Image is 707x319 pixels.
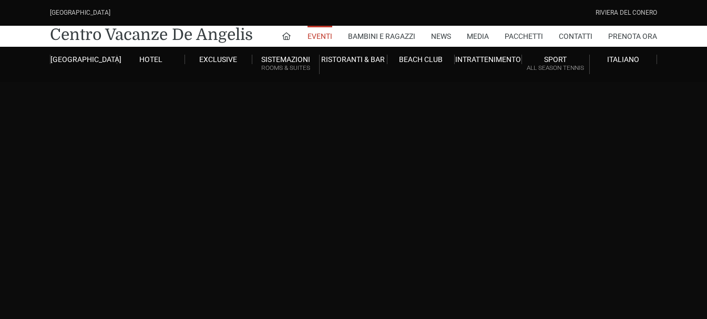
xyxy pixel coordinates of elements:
a: Bambini e Ragazzi [348,26,415,47]
a: Prenota Ora [608,26,657,47]
a: Exclusive [185,55,252,64]
a: SportAll Season Tennis [522,55,589,74]
a: Media [467,26,489,47]
a: Centro Vacanze De Angelis [50,24,253,45]
span: Italiano [607,55,639,64]
a: Pacchetti [505,26,543,47]
a: Hotel [117,55,185,64]
a: Beach Club [387,55,455,64]
div: [GEOGRAPHIC_DATA] [50,8,110,18]
small: All Season Tennis [522,63,589,73]
a: Intrattenimento [455,55,522,64]
a: [GEOGRAPHIC_DATA] [50,55,117,64]
a: SistemazioniRooms & Suites [252,55,320,74]
a: Eventi [308,26,332,47]
div: Riviera Del Conero [596,8,657,18]
a: Italiano [590,55,657,64]
small: Rooms & Suites [252,63,319,73]
a: Contatti [559,26,592,47]
a: News [431,26,451,47]
a: Ristoranti & Bar [320,55,387,64]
